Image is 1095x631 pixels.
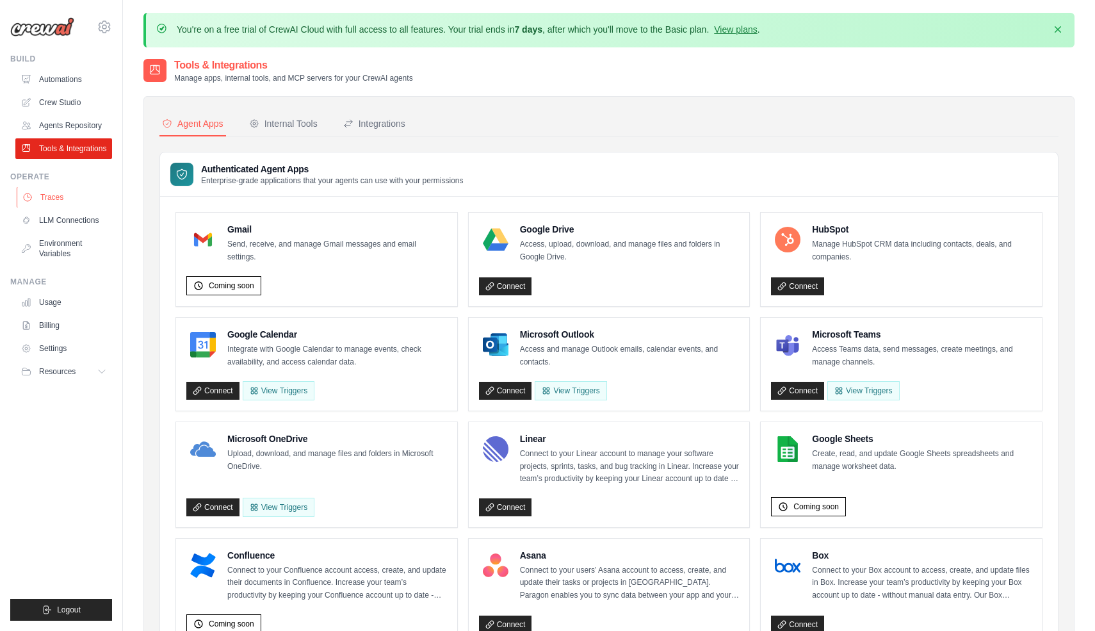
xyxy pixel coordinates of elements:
[190,332,216,357] img: Google Calendar Logo
[10,17,74,37] img: Logo
[174,73,413,83] p: Manage apps, internal tools, and MCP servers for your CrewAI agents
[812,432,1032,445] h4: Google Sheets
[17,187,113,208] a: Traces
[775,436,800,462] img: Google Sheets Logo
[243,381,314,400] button: View Triggers
[227,432,447,445] h4: Microsoft OneDrive
[209,619,254,629] span: Coming soon
[10,54,112,64] div: Build
[520,223,740,236] h4: Google Drive
[15,338,112,359] a: Settings
[177,23,760,36] p: You're on a free trial of CrewAI Cloud with full access to all features. Your trial ends in , aft...
[227,223,447,236] h4: Gmail
[159,112,226,136] button: Agent Apps
[15,233,112,264] a: Environment Variables
[775,332,800,357] img: Microsoft Teams Logo
[812,448,1032,473] p: Create, read, and update Google Sheets spreadsheets and manage worksheet data.
[793,502,839,512] span: Coming soon
[479,498,532,516] a: Connect
[201,163,464,176] h3: Authenticated Agent Apps
[247,112,320,136] button: Internal Tools
[812,238,1032,263] p: Manage HubSpot CRM data including contacts, deals, and companies.
[15,115,112,136] a: Agents Repository
[227,448,447,473] p: Upload, download, and manage files and folders in Microsoft OneDrive.
[174,58,413,73] h2: Tools & Integrations
[483,227,508,252] img: Google Drive Logo
[483,553,508,578] img: Asana Logo
[227,343,447,368] p: Integrate with Google Calendar to manage events, check availability, and access calendar data.
[243,498,314,517] : View Triggers
[479,277,532,295] a: Connect
[15,210,112,231] a: LLM Connections
[201,176,464,186] p: Enterprise-grade applications that your agents can use with your permissions
[520,343,740,368] p: Access and manage Outlook emails, calendar events, and contacts.
[227,238,447,263] p: Send, receive, and manage Gmail messages and email settings.
[209,281,254,291] span: Coming soon
[520,238,740,263] p: Access, upload, download, and manage files and folders in Google Drive.
[190,227,216,252] img: Gmail Logo
[775,227,800,252] img: HubSpot Logo
[812,328,1032,341] h4: Microsoft Teams
[57,605,81,615] span: Logout
[15,292,112,313] a: Usage
[771,382,824,400] a: Connect
[535,381,606,400] : View Triggers
[227,564,447,602] p: Connect to your Confluence account access, create, and update their documents in Confluence. Incr...
[227,328,447,341] h4: Google Calendar
[514,24,542,35] strong: 7 days
[190,553,216,578] img: Confluence Logo
[341,112,408,136] button: Integrations
[520,448,740,486] p: Connect to your Linear account to manage your software projects, sprints, tasks, and bug tracking...
[714,24,757,35] a: View plans
[771,277,824,295] a: Connect
[190,436,216,462] img: Microsoft OneDrive Logo
[10,277,112,287] div: Manage
[520,432,740,445] h4: Linear
[39,366,76,377] span: Resources
[186,382,239,400] a: Connect
[249,117,318,130] div: Internal Tools
[520,328,740,341] h4: Microsoft Outlook
[186,498,239,516] a: Connect
[520,564,740,602] p: Connect to your users’ Asana account to access, create, and update their tasks or projects in [GE...
[343,117,405,130] div: Integrations
[162,117,223,130] div: Agent Apps
[10,172,112,182] div: Operate
[15,92,112,113] a: Crew Studio
[10,599,112,621] button: Logout
[775,553,800,578] img: Box Logo
[812,564,1032,602] p: Connect to your Box account to access, create, and update files in Box. Increase your team’s prod...
[827,381,899,400] : View Triggers
[483,436,508,462] img: Linear Logo
[15,315,112,336] a: Billing
[227,549,447,562] h4: Confluence
[15,361,112,382] button: Resources
[812,549,1032,562] h4: Box
[812,223,1032,236] h4: HubSpot
[15,138,112,159] a: Tools & Integrations
[812,343,1032,368] p: Access Teams data, send messages, create meetings, and manage channels.
[479,382,532,400] a: Connect
[483,332,508,357] img: Microsoft Outlook Logo
[520,549,740,562] h4: Asana
[15,69,112,90] a: Automations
